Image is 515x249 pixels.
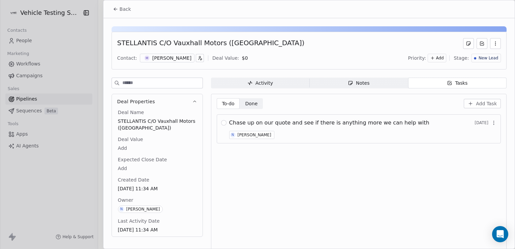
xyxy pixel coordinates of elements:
[492,226,508,242] div: Open Intercom Messenger
[117,55,137,61] div: Contact:
[118,165,196,172] span: Add
[436,55,444,61] span: Add
[242,55,248,61] span: $ 0
[229,119,429,127] span: Chase up on our quote and see if there is anything more we can help with
[117,156,169,163] span: Expected Close Date
[117,98,155,105] span: Deal Properties
[117,136,145,143] span: Deal Value
[479,55,498,61] span: New Lead
[232,132,234,138] div: N
[118,226,196,233] span: [DATE] 11:34 AM
[152,55,191,61] div: [PERSON_NAME]
[408,55,426,61] span: Priority:
[238,133,271,137] div: [PERSON_NAME]
[126,207,160,212] div: [PERSON_NAME]
[117,176,151,183] span: Created Date
[112,109,203,237] div: Deal Properties
[454,55,469,61] span: Stage:
[245,100,257,107] span: Done
[117,218,161,224] span: Last Activity Date
[117,109,146,116] span: Deal Name
[117,197,135,203] span: Owner
[112,94,203,109] button: Deal Properties
[120,206,123,212] div: N
[109,3,135,15] button: Back
[120,6,131,12] span: Back
[118,145,196,151] span: Add
[247,80,273,87] div: Activity
[475,120,488,126] span: [DATE]
[117,38,305,49] div: STELLANTIS C/O Vauxhall Motors ([GEOGRAPHIC_DATA])
[118,185,196,192] span: [DATE] 11:34 AM
[144,55,150,61] span: M
[464,99,501,108] button: Add Task
[118,118,196,131] span: STELLANTIS C/O Vauxhall Motors ([GEOGRAPHIC_DATA])
[476,100,497,107] span: Add Task
[348,80,369,87] div: Notes
[212,55,239,61] div: Deal Value:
